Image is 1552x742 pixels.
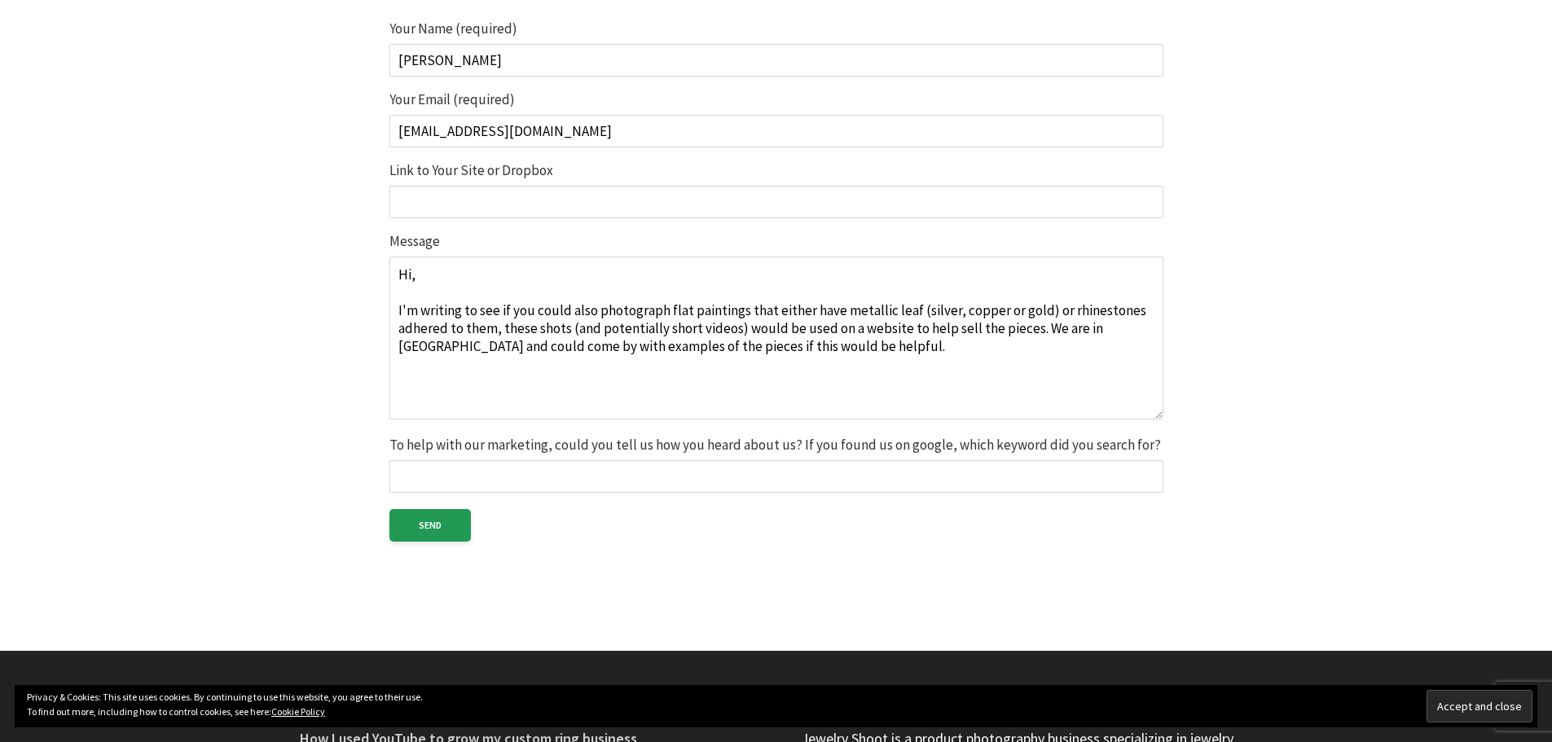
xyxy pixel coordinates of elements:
input: Your Name (required) [389,44,1163,77]
a: Cookie Policy [271,705,325,718]
div: Privacy & Cookies: This site uses cookies. By continuing to use this website, you agree to their ... [15,685,1537,727]
textarea: Message [389,257,1163,419]
form: Contact form [389,22,1163,542]
input: Link to Your Site or Dropbox [389,186,1163,218]
label: Link to Your Site or Dropbox [389,164,1163,218]
input: Send [389,509,471,542]
label: Your Name (required) [389,22,1163,77]
label: Your Email (required) [389,93,1163,147]
input: Your Email (required) [389,115,1163,147]
label: Message [389,235,1163,422]
input: Accept and close [1427,690,1532,722]
input: To help with our marketing, could you tell us how you heard about us? If you found us on google, ... [389,460,1163,493]
label: To help with our marketing, could you tell us how you heard about us? If you found us on google, ... [389,438,1163,493]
